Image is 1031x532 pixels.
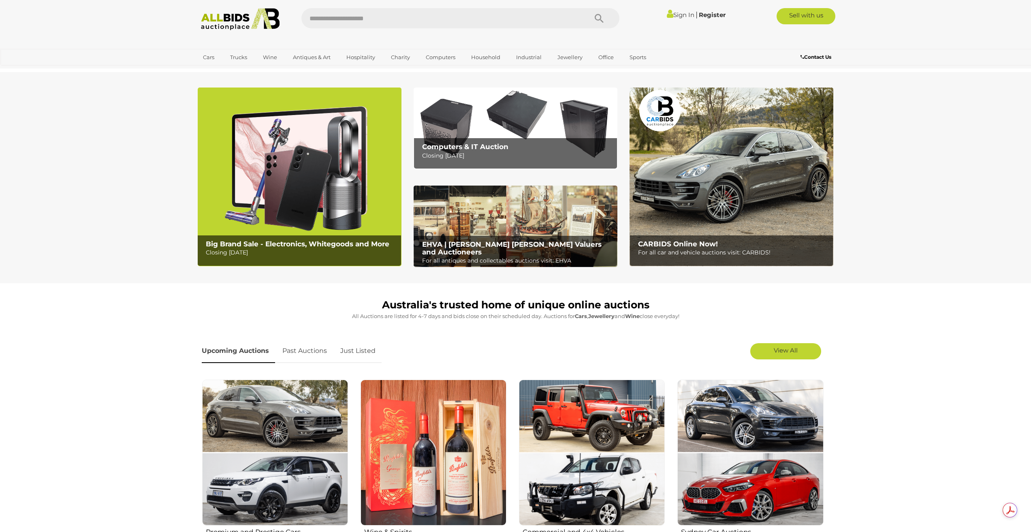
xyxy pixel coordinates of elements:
[638,248,829,258] p: For all car and vehicle auctions visit: CARBIDS!
[198,64,266,77] a: [GEOGRAPHIC_DATA]
[777,8,835,24] a: Sell with us
[361,380,506,526] img: Wine & Spirits
[625,313,640,319] strong: Wine
[202,339,275,363] a: Upcoming Auctions
[288,51,336,64] a: Antiques & Art
[750,343,821,359] a: View All
[258,51,282,64] a: Wine
[519,380,665,526] img: Commercial and 4x4 Vehicles
[206,240,389,248] b: Big Brand Sale - Electronics, Whitegoods and More
[638,240,718,248] b: CARBIDS Online Now!
[575,313,587,319] strong: Cars
[667,11,694,19] a: Sign In
[276,339,333,363] a: Past Auctions
[422,240,602,256] b: EHVA | [PERSON_NAME] [PERSON_NAME] Valuers and Auctioneers
[511,51,547,64] a: Industrial
[466,51,506,64] a: Household
[422,151,613,161] p: Closing [DATE]
[624,51,651,64] a: Sports
[579,8,619,28] button: Search
[696,10,698,19] span: |
[225,51,252,64] a: Trucks
[588,313,615,319] strong: Jewellery
[414,88,617,169] a: Computers & IT Auction Computers & IT Auction Closing [DATE]
[196,8,284,30] img: Allbids.com.au
[552,51,588,64] a: Jewellery
[421,51,461,64] a: Computers
[422,143,508,151] b: Computers & IT Auction
[198,88,401,266] a: Big Brand Sale - Electronics, Whitegoods and More Big Brand Sale - Electronics, Whitegoods and Mo...
[593,51,619,64] a: Office
[800,54,831,60] b: Contact Us
[198,51,220,64] a: Cars
[699,11,726,19] a: Register
[334,339,382,363] a: Just Listed
[198,88,401,266] img: Big Brand Sale - Electronics, Whitegoods and More
[386,51,415,64] a: Charity
[630,88,833,266] a: CARBIDS Online Now! CARBIDS Online Now! For all car and vehicle auctions visit: CARBIDS!
[774,346,798,354] span: View All
[202,380,348,526] img: Premium and Prestige Cars
[206,248,397,258] p: Closing [DATE]
[414,186,617,267] img: EHVA | Evans Hastings Valuers and Auctioneers
[677,380,823,526] img: Sydney Car Auctions
[202,312,830,321] p: All Auctions are listed for 4-7 days and bids close on their scheduled day. Auctions for , and cl...
[422,256,613,266] p: For all antiques and collectables auctions visit: EHVA
[341,51,380,64] a: Hospitality
[800,53,833,62] a: Contact Us
[630,88,833,266] img: CARBIDS Online Now!
[202,299,830,311] h1: Australia's trusted home of unique online auctions
[414,186,617,267] a: EHVA | Evans Hastings Valuers and Auctioneers EHVA | [PERSON_NAME] [PERSON_NAME] Valuers and Auct...
[414,88,617,169] img: Computers & IT Auction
